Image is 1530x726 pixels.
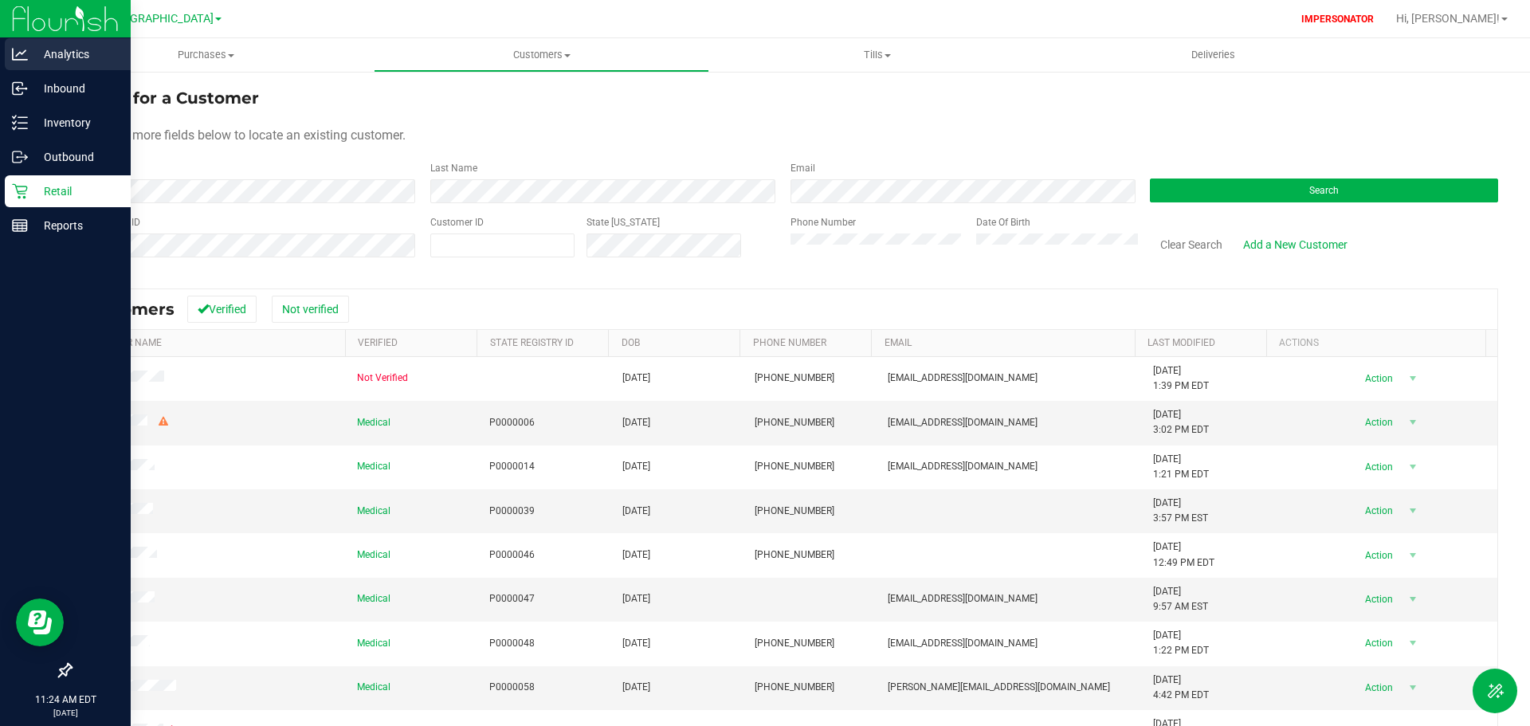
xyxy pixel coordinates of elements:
span: P0000058 [489,680,535,695]
span: select [1402,367,1422,390]
span: Deliveries [1170,48,1257,62]
p: Analytics [28,45,124,64]
a: Add a New Customer [1233,231,1358,258]
inline-svg: Inventory [12,115,28,131]
span: Action [1351,411,1402,434]
span: [DATE] 1:22 PM EDT [1153,628,1209,658]
span: [DATE] 9:57 AM EST [1153,584,1208,614]
span: select [1402,677,1422,699]
span: [DATE] [622,636,650,651]
span: Search for a Customer [70,88,259,108]
span: [EMAIL_ADDRESS][DOMAIN_NAME] [888,459,1038,474]
span: [DATE] 1:39 PM EDT [1153,363,1209,394]
span: [PHONE_NUMBER] [755,504,834,519]
a: Email [885,337,912,348]
span: select [1402,456,1422,478]
span: Customers [375,48,708,62]
span: Action [1351,367,1402,390]
span: [GEOGRAPHIC_DATA] [104,12,214,26]
a: Last Modified [1147,337,1215,348]
p: [DATE] [7,707,124,719]
span: [DATE] [622,680,650,695]
span: [PERSON_NAME][EMAIL_ADDRESS][DOMAIN_NAME] [888,680,1110,695]
span: Medical [357,636,390,651]
span: [DATE] 3:02 PM EDT [1153,407,1209,438]
p: Inventory [28,113,124,132]
span: Action [1351,677,1402,699]
p: Retail [28,182,124,201]
span: Use one or more fields below to locate an existing customer. [70,128,406,143]
label: Customer ID [430,215,484,230]
button: Not verified [272,296,349,323]
span: P0000039 [489,504,535,519]
span: Medical [357,459,390,474]
span: Action [1351,588,1402,610]
span: [EMAIL_ADDRESS][DOMAIN_NAME] [888,415,1038,430]
span: Not Verified [357,371,408,386]
span: [DATE] [622,415,650,430]
label: State [US_STATE] [586,215,660,230]
span: Tills [710,48,1044,62]
span: [DATE] [622,591,650,606]
span: [DATE] 4:42 PM EDT [1153,673,1209,703]
span: Action [1351,456,1402,478]
span: select [1402,544,1422,567]
label: Phone Number [790,215,856,230]
span: [DATE] 12:49 PM EDT [1153,540,1214,570]
a: Tills [709,38,1045,72]
label: Email [790,161,815,175]
span: [PHONE_NUMBER] [755,371,834,386]
span: P0000048 [489,636,535,651]
button: Clear Search [1150,231,1233,258]
span: [DATE] 3:57 PM EST [1153,496,1208,526]
span: Medical [357,591,390,606]
span: [DATE] [622,459,650,474]
span: Medical [357,415,390,430]
label: Date Of Birth [976,215,1030,230]
span: [PHONE_NUMBER] [755,547,834,563]
span: [PHONE_NUMBER] [755,459,834,474]
span: Action [1351,632,1402,654]
span: [PHONE_NUMBER] [755,415,834,430]
a: DOB [622,337,640,348]
span: Action [1351,544,1402,567]
a: State Registry Id [490,337,574,348]
inline-svg: Inbound [12,80,28,96]
span: [EMAIL_ADDRESS][DOMAIN_NAME] [888,371,1038,386]
span: P0000014 [489,459,535,474]
div: Actions [1279,337,1480,348]
inline-svg: Outbound [12,149,28,165]
inline-svg: Retail [12,183,28,199]
span: [PHONE_NUMBER] [755,680,834,695]
span: Medical [357,680,390,695]
span: [DATE] [622,504,650,519]
span: select [1402,411,1422,434]
button: Verified [187,296,257,323]
button: Search [1150,179,1498,202]
span: P0000006 [489,415,535,430]
span: Search [1309,185,1339,196]
span: Medical [357,547,390,563]
p: 11:24 AM EDT [7,693,124,707]
inline-svg: Reports [12,218,28,233]
a: Verified [358,337,398,348]
p: Outbound [28,147,124,167]
span: select [1402,588,1422,610]
a: Purchases [38,38,374,72]
span: [DATE] 1:21 PM EDT [1153,452,1209,482]
span: [PHONE_NUMBER] [755,636,834,651]
span: select [1402,500,1422,522]
label: Last Name [430,161,477,175]
p: Reports [28,216,124,235]
span: [EMAIL_ADDRESS][DOMAIN_NAME] [888,591,1038,606]
a: Customers [374,38,709,72]
span: select [1402,632,1422,654]
div: Warning - Level 2 [156,414,171,430]
iframe: Resource center [16,598,64,646]
a: Deliveries [1045,38,1381,72]
inline-svg: Analytics [12,46,28,62]
span: P0000047 [489,591,535,606]
span: P0000046 [489,547,535,563]
p: IMPERSONATOR [1295,12,1380,26]
span: Hi, [PERSON_NAME]! [1396,12,1500,25]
